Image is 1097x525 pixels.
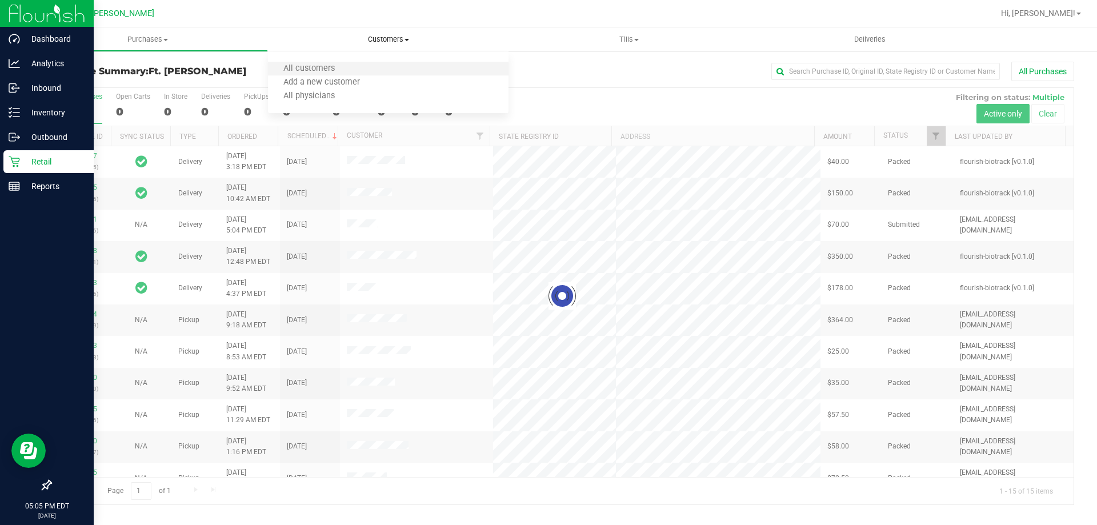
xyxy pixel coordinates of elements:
inline-svg: Outbound [9,131,20,143]
a: Purchases [27,27,268,51]
p: 05:05 PM EDT [5,501,89,511]
span: Purchases [28,34,267,45]
p: [DATE] [5,511,89,520]
h3: Purchase Summary: [50,66,391,77]
p: Retail [20,155,89,169]
button: All Purchases [1011,62,1074,81]
a: Deliveries [750,27,990,51]
span: Add a new customer [268,78,375,87]
a: Customers All customers Add a new customer All physicians [268,27,509,51]
p: Inbound [20,81,89,95]
p: Inventory [20,106,89,119]
inline-svg: Inbound [9,82,20,94]
span: Ft. [PERSON_NAME] [149,66,246,77]
inline-svg: Analytics [9,58,20,69]
span: All customers [268,64,350,74]
a: Tills [509,27,749,51]
span: Deliveries [839,34,901,45]
p: Outbound [20,130,89,144]
span: Tills [509,34,748,45]
span: All physicians [268,91,350,101]
input: Search Purchase ID, Original ID, State Registry ID or Customer Name... [771,63,1000,80]
inline-svg: Reports [9,181,20,192]
p: Analytics [20,57,89,70]
p: Dashboard [20,32,89,46]
inline-svg: Dashboard [9,33,20,45]
span: Customers [268,34,509,45]
p: Reports [20,179,89,193]
span: Ft. [PERSON_NAME] [79,9,154,18]
iframe: Resource center [11,434,46,468]
inline-svg: Inventory [9,107,20,118]
inline-svg: Retail [9,156,20,167]
span: Hi, [PERSON_NAME]! [1001,9,1075,18]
